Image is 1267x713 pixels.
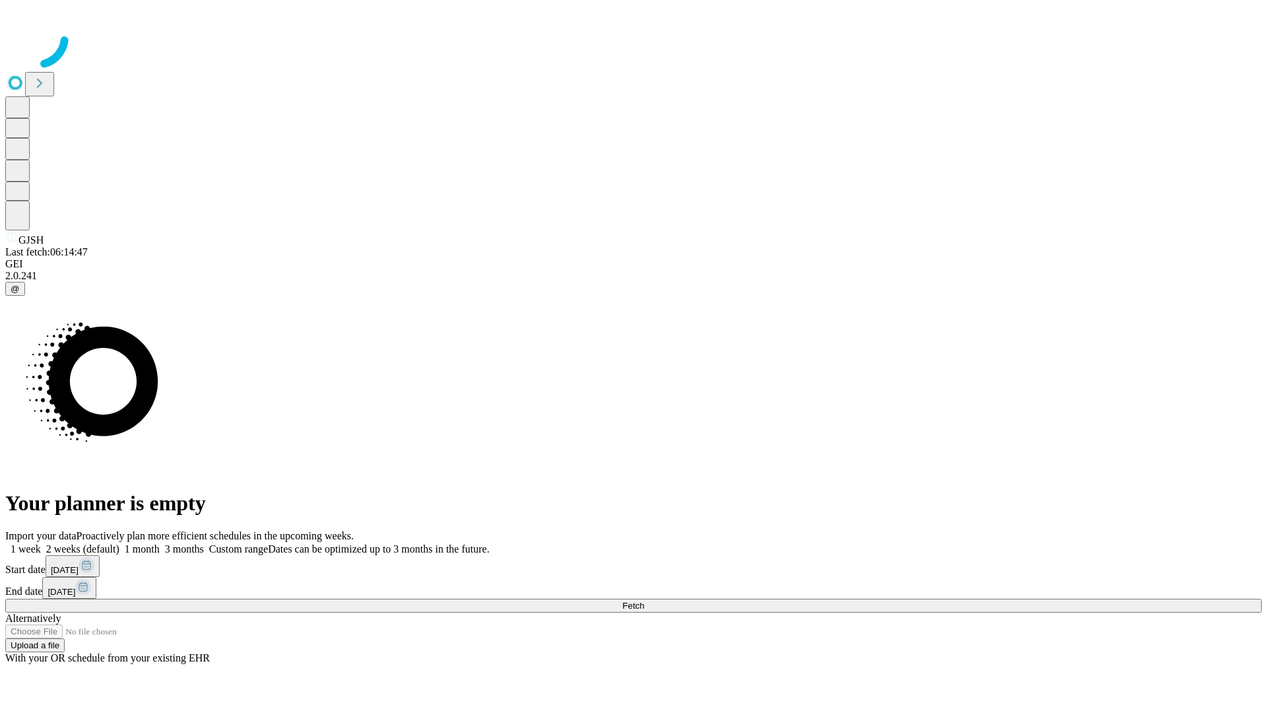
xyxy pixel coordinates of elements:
[11,284,20,294] span: @
[51,565,79,575] span: [DATE]
[5,652,210,663] span: With your OR schedule from your existing EHR
[268,543,489,555] span: Dates can be optimized up to 3 months in the future.
[5,555,1262,577] div: Start date
[5,577,1262,599] div: End date
[622,601,644,611] span: Fetch
[125,543,160,555] span: 1 month
[5,282,25,296] button: @
[46,543,119,555] span: 2 weeks (default)
[5,270,1262,282] div: 2.0.241
[5,613,61,624] span: Alternatively
[5,246,88,257] span: Last fetch: 06:14:47
[165,543,204,555] span: 3 months
[48,587,75,597] span: [DATE]
[11,543,41,555] span: 1 week
[77,530,354,541] span: Proactively plan more efficient schedules in the upcoming weeks.
[46,555,100,577] button: [DATE]
[5,258,1262,270] div: GEI
[5,530,77,541] span: Import your data
[42,577,96,599] button: [DATE]
[5,491,1262,516] h1: Your planner is empty
[18,234,44,246] span: GJSH
[5,599,1262,613] button: Fetch
[5,638,65,652] button: Upload a file
[209,543,268,555] span: Custom range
